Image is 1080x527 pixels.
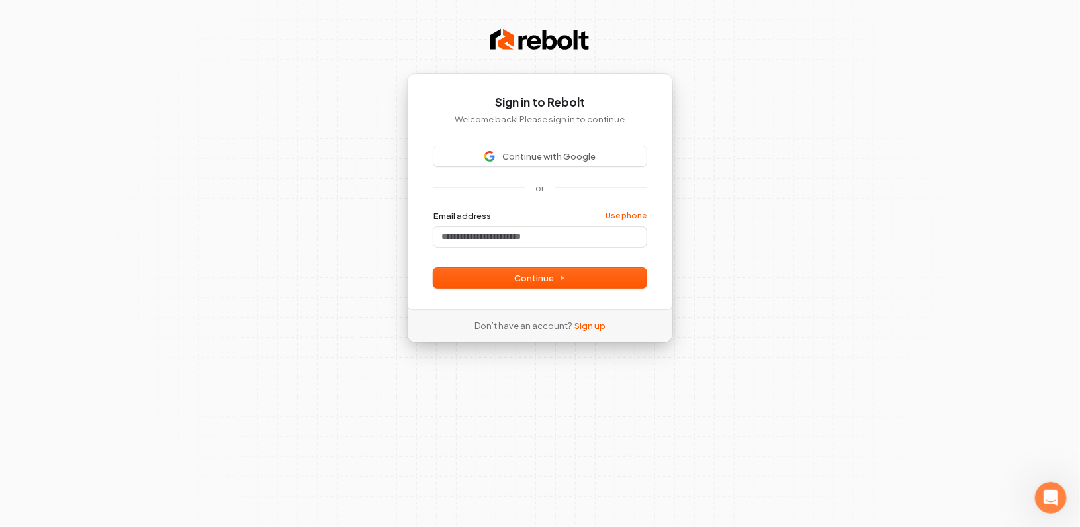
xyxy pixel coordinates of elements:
[433,146,647,166] button: Sign in with GoogleContinue with Google
[433,113,647,125] p: Welcome back! Please sign in to continue
[536,182,545,194] p: or
[514,272,566,284] span: Continue
[433,95,647,111] h1: Sign in to Rebolt
[1035,482,1067,514] iframe: Intercom live chat
[433,268,647,288] button: Continue
[433,210,491,222] label: Email address
[484,151,495,162] img: Sign in with Google
[474,320,572,332] span: Don’t have an account?
[490,26,590,53] img: Rebolt Logo
[503,150,596,162] span: Continue with Google
[606,211,647,221] a: Use phone
[574,320,606,332] a: Sign up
